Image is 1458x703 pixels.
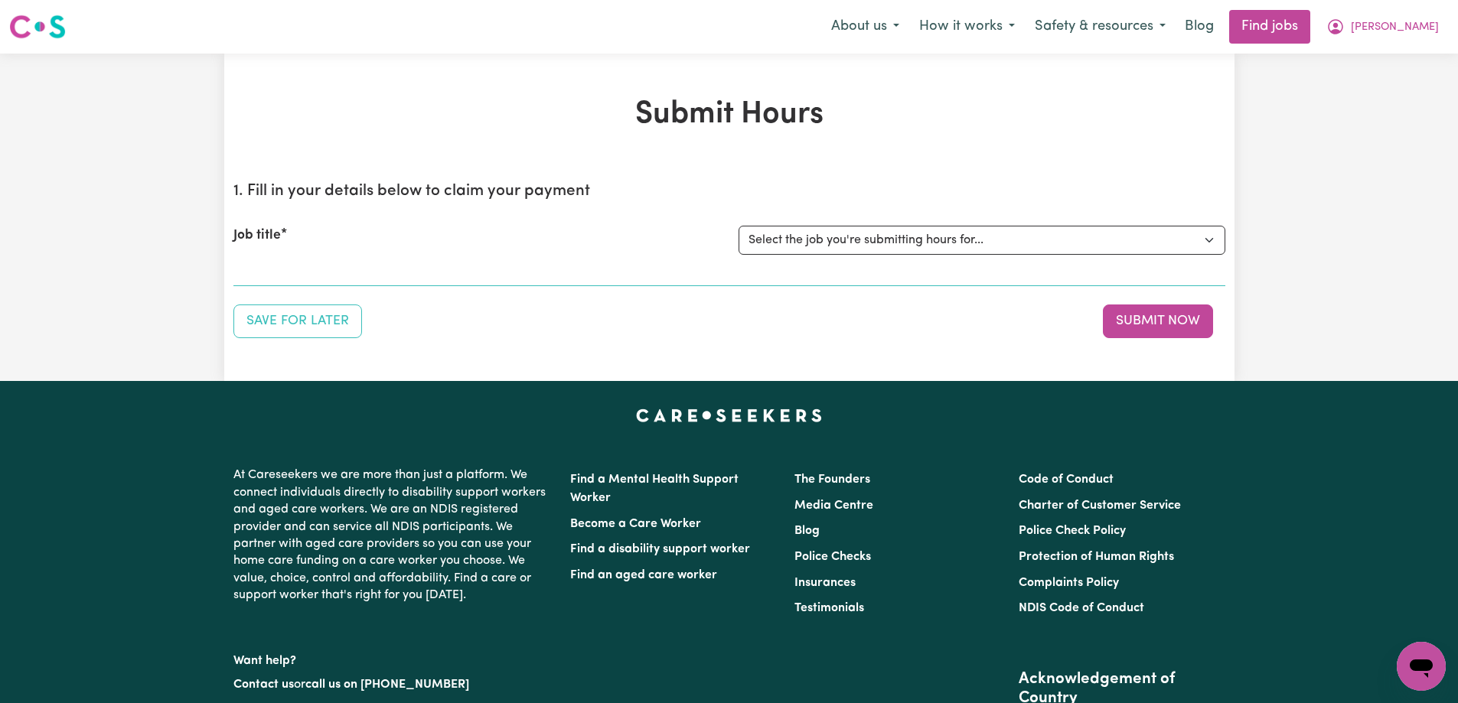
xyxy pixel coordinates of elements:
[233,646,552,669] p: Want help?
[1019,602,1144,614] a: NDIS Code of Conduct
[1316,11,1449,43] button: My Account
[794,474,870,486] a: The Founders
[794,551,871,563] a: Police Checks
[233,182,1225,201] h2: 1. Fill in your details below to claim your payment
[9,9,66,44] a: Careseekers logo
[1397,642,1446,691] iframe: Button to launch messaging window
[233,670,552,699] p: or
[305,679,469,691] a: call us on [PHONE_NUMBER]
[794,525,820,537] a: Blog
[233,461,552,610] p: At Careseekers we are more than just a platform. We connect individuals directly to disability su...
[1019,500,1181,512] a: Charter of Customer Service
[570,543,750,555] a: Find a disability support worker
[570,474,739,504] a: Find a Mental Health Support Worker
[1019,577,1119,589] a: Complaints Policy
[9,13,66,41] img: Careseekers logo
[794,500,873,512] a: Media Centre
[1103,304,1213,338] button: Submit your job report
[1019,525,1126,537] a: Police Check Policy
[233,226,281,246] label: Job title
[1019,474,1114,486] a: Code of Conduct
[233,304,362,338] button: Save your job report
[1019,551,1174,563] a: Protection of Human Rights
[794,602,864,614] a: Testimonials
[233,96,1225,133] h1: Submit Hours
[1176,10,1223,44] a: Blog
[570,569,717,581] a: Find an aged care worker
[909,11,1025,43] button: How it works
[636,408,822,421] a: Careseekers home page
[1229,10,1310,44] a: Find jobs
[1025,11,1176,43] button: Safety & resources
[794,577,856,589] a: Insurances
[1351,19,1439,36] span: [PERSON_NAME]
[570,518,701,530] a: Become a Care Worker
[821,11,909,43] button: About us
[233,679,294,691] a: Contact us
